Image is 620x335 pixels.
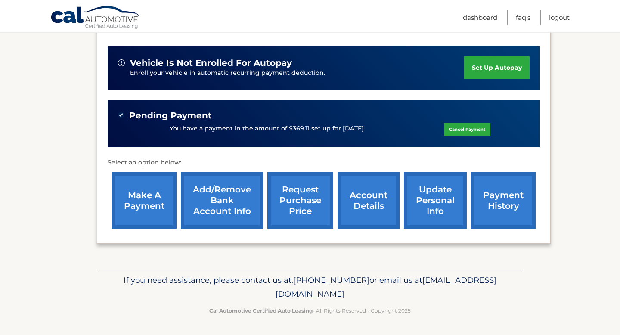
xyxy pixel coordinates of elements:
[129,110,212,121] span: Pending Payment
[464,56,530,79] a: set up autopay
[170,124,365,133] p: You have a payment in the amount of $369.11 set up for [DATE].
[293,275,369,285] span: [PHONE_NUMBER]
[181,172,263,229] a: Add/Remove bank account info
[209,307,313,314] strong: Cal Automotive Certified Auto Leasing
[102,273,518,301] p: If you need assistance, please contact us at: or email us at
[108,158,540,168] p: Select an option below:
[118,59,125,66] img: alert-white.svg
[276,275,496,299] span: [EMAIL_ADDRESS][DOMAIN_NAME]
[549,10,570,25] a: Logout
[471,172,536,229] a: payment history
[463,10,497,25] a: Dashboard
[404,172,467,229] a: update personal info
[102,306,518,315] p: - All Rights Reserved - Copyright 2025
[516,10,530,25] a: FAQ's
[338,172,400,229] a: account details
[118,112,124,118] img: check-green.svg
[267,172,333,229] a: request purchase price
[112,172,177,229] a: make a payment
[50,6,141,31] a: Cal Automotive
[130,58,292,68] span: vehicle is not enrolled for autopay
[444,123,490,136] a: Cancel Payment
[130,68,464,78] p: Enroll your vehicle in automatic recurring payment deduction.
